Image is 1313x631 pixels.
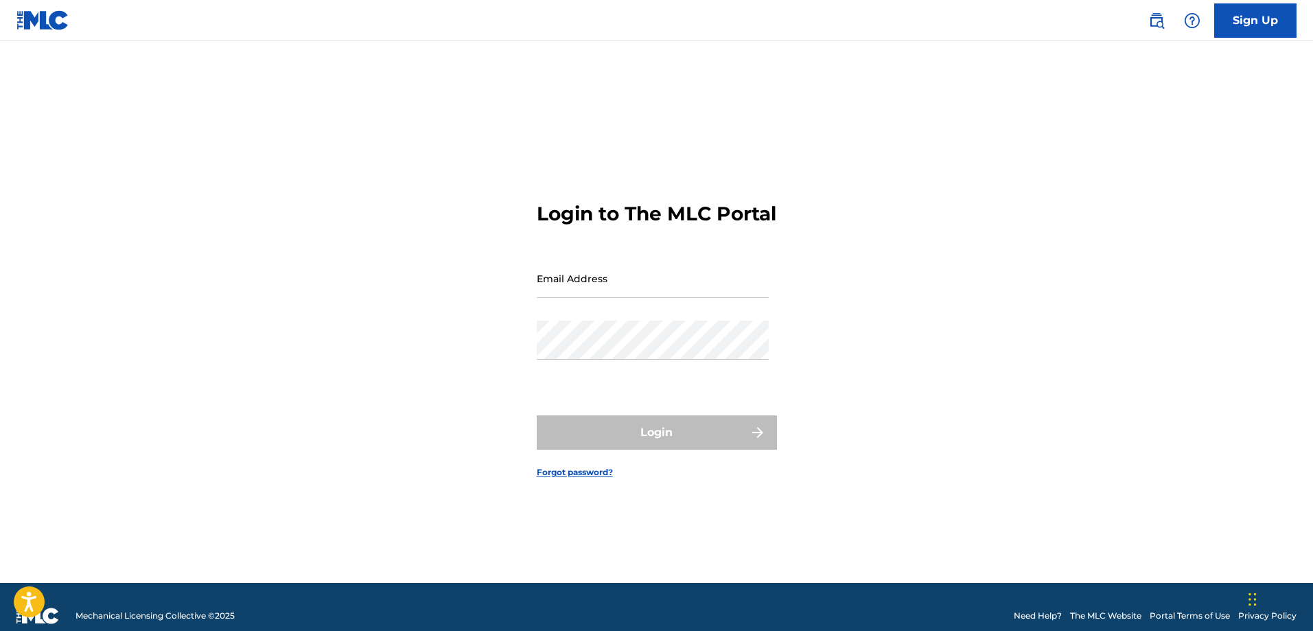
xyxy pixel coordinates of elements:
img: logo [16,608,59,624]
div: Help [1178,7,1206,34]
a: Privacy Policy [1238,610,1297,622]
a: Forgot password? [537,466,613,479]
a: Portal Terms of Use [1150,610,1230,622]
a: Sign Up [1214,3,1297,38]
img: help [1184,12,1200,29]
iframe: Chat Widget [1244,565,1313,631]
div: Chat-Widget [1244,565,1313,631]
a: The MLC Website [1070,610,1141,622]
span: Mechanical Licensing Collective © 2025 [75,610,235,622]
a: Need Help? [1014,610,1062,622]
img: MLC Logo [16,10,69,30]
div: Ziehen [1248,579,1257,620]
h3: Login to The MLC Portal [537,202,776,226]
img: search [1148,12,1165,29]
a: Public Search [1143,7,1170,34]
